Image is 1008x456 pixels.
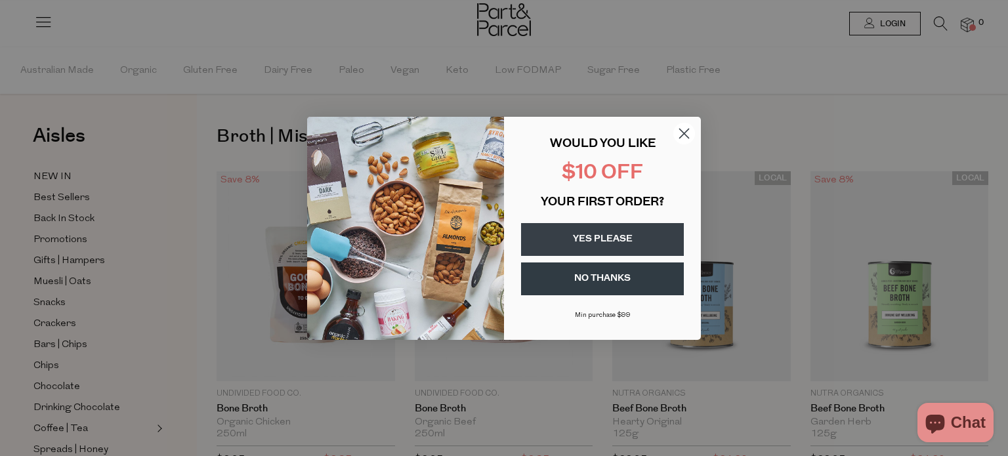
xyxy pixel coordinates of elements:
[562,163,643,184] span: $10 OFF
[913,403,997,446] inbox-online-store-chat: Shopify online store chat
[673,122,696,145] button: Close dialog
[521,223,684,256] button: YES PLEASE
[307,117,504,340] img: 43fba0fb-7538-40bc-babb-ffb1a4d097bc.jpeg
[521,262,684,295] button: NO THANKS
[575,312,631,319] span: Min purchase $99
[550,138,656,150] span: WOULD YOU LIKE
[541,197,664,209] span: YOUR FIRST ORDER?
